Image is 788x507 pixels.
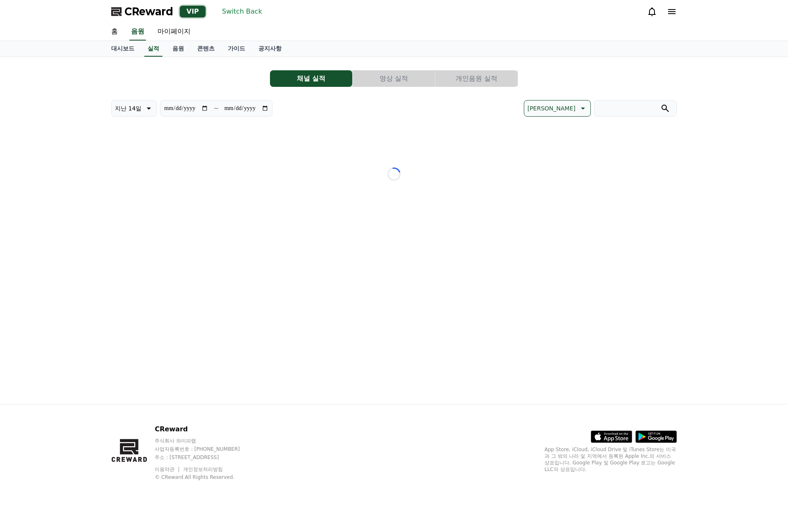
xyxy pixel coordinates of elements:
p: 주소 : [STREET_ADDRESS] [155,454,256,461]
p: App Store, iCloud, iCloud Drive 및 iTunes Store는 미국과 그 밖의 나라 및 지역에서 등록된 Apple Inc.의 서비스 상표입니다. Goo... [544,446,677,473]
a: 개인정보처리방침 [183,466,223,472]
a: CReward [111,5,173,18]
p: © CReward All Rights Reserved. [155,474,256,481]
a: 대시보드 [105,41,141,57]
span: CReward [124,5,173,18]
a: 가이드 [221,41,252,57]
p: [PERSON_NAME] [528,103,575,114]
button: Switch Back [219,5,265,18]
button: [PERSON_NAME] [524,100,591,117]
button: 개인음원 실적 [435,70,518,87]
a: 음원 [166,41,191,57]
button: 지난 14일 [111,100,157,117]
button: 영상 실적 [353,70,435,87]
button: 채널 실적 [270,70,352,87]
a: 채널 실적 [270,70,353,87]
p: CReward [155,424,256,434]
a: 실적 [144,41,162,57]
div: VIP [180,6,205,17]
p: 주식회사 와이피랩 [155,438,256,444]
a: 음원 [129,23,146,41]
p: ~ [213,103,219,113]
a: 홈 [105,23,124,41]
a: 콘텐츠 [191,41,221,57]
p: 사업자등록번호 : [PHONE_NUMBER] [155,446,256,452]
a: 마이페이지 [151,23,197,41]
a: 공지사항 [252,41,288,57]
a: 이용약관 [155,466,181,472]
p: 지난 14일 [115,103,141,114]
